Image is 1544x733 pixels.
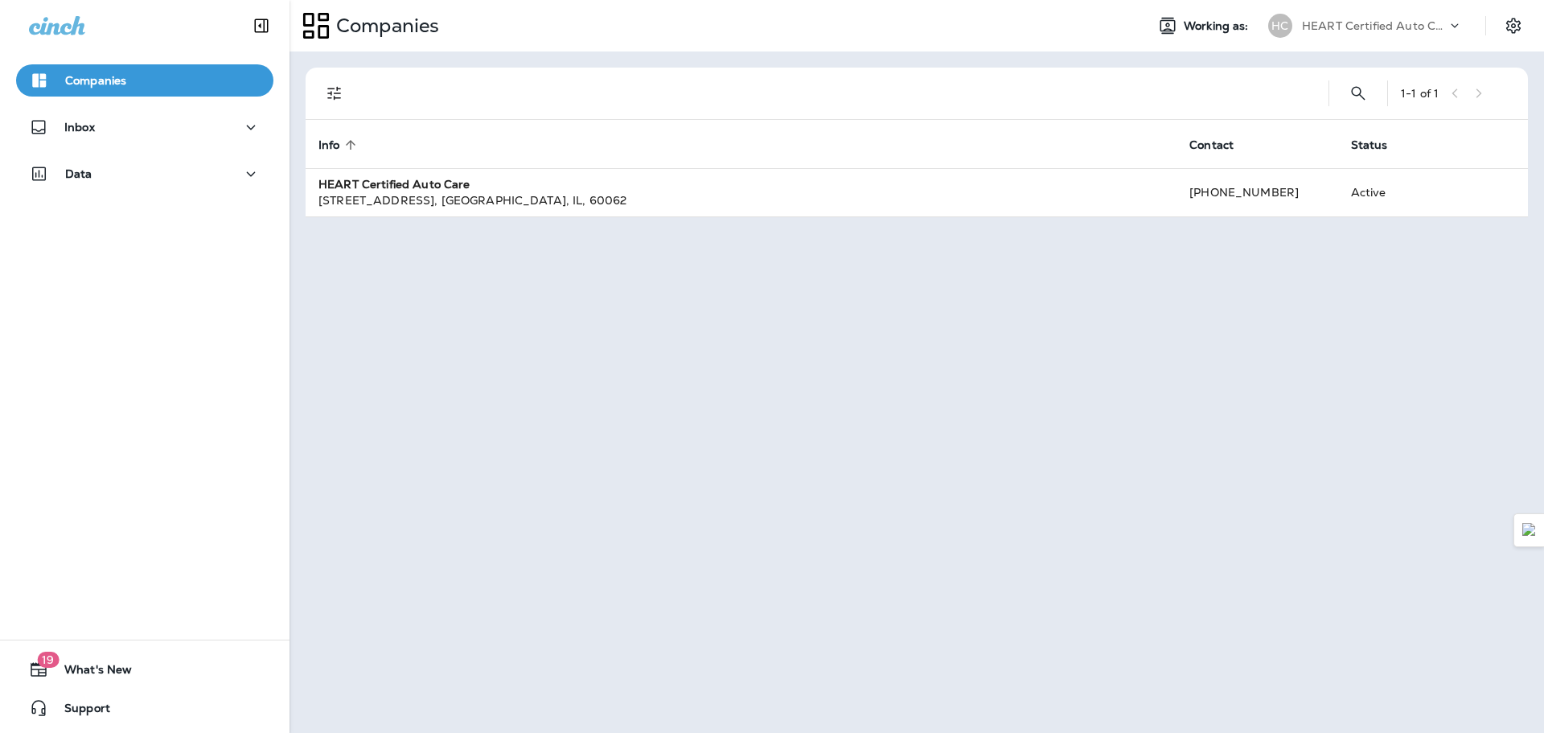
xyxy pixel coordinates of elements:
span: Working as: [1184,19,1252,33]
td: [PHONE_NUMBER] [1176,168,1337,216]
td: Active [1338,168,1441,216]
button: Filters [318,77,351,109]
button: Settings [1499,11,1528,40]
div: 1 - 1 of 1 [1401,87,1439,100]
span: Contact [1189,138,1254,152]
span: Status [1351,138,1409,152]
p: Inbox [64,121,95,134]
p: Data [65,167,92,180]
button: Collapse Sidebar [239,10,284,42]
button: 19What's New [16,653,273,686]
button: Data [16,158,273,190]
span: Info [318,138,340,152]
span: What's New [48,663,132,682]
span: Contact [1189,138,1234,152]
span: Info [318,138,361,152]
p: Companies [330,14,439,38]
p: HEART Certified Auto Care [1302,19,1447,32]
button: Support [16,692,273,724]
p: Companies [65,74,126,87]
img: Detect Auto [1522,523,1537,537]
div: [STREET_ADDRESS] , [GEOGRAPHIC_DATA] , IL , 60062 [318,192,1164,208]
span: Support [48,702,110,721]
strong: HEART Certified Auto Care [318,177,470,191]
div: HC [1268,14,1292,38]
span: Status [1351,138,1388,152]
button: Inbox [16,111,273,143]
span: 19 [37,652,59,668]
button: Companies [16,64,273,97]
button: Search Companies [1342,77,1374,109]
